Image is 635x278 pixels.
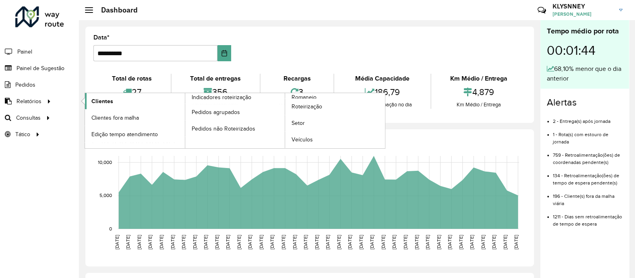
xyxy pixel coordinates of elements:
[553,166,623,187] li: 134 - Retroalimentação(ões) de tempo de espera pendente(s)
[91,114,139,122] span: Clientes fora malha
[259,235,264,249] text: [DATE]
[98,160,112,165] text: 10,000
[203,235,208,249] text: [DATE]
[292,93,316,102] span: Romaneio
[552,2,613,10] h3: KLYSNNEY
[553,125,623,145] li: 1 - Rota(s) com estouro de jornada
[480,235,486,249] text: [DATE]
[192,124,255,133] span: Pedidos não Roteirizados
[458,235,463,249] text: [DATE]
[533,2,550,19] a: Contato Rápido
[292,119,305,127] span: Setor
[263,74,332,83] div: Recargas
[303,235,308,249] text: [DATE]
[185,93,385,148] a: Romaneio
[447,235,452,249] text: [DATE]
[336,235,341,249] text: [DATE]
[314,235,319,249] text: [DATE]
[281,235,286,249] text: [DATE]
[125,235,130,249] text: [DATE]
[547,64,623,83] div: 68,10% menor que o dia anterior
[553,207,623,228] li: 1211 - Dias sem retroalimentação de tempo de espera
[185,104,285,120] a: Pedidos agrupados
[403,235,408,249] text: [DATE]
[285,115,385,131] a: Setor
[285,132,385,148] a: Veículos
[414,235,419,249] text: [DATE]
[381,235,386,249] text: [DATE]
[433,83,524,101] div: 4,879
[433,101,524,109] div: Km Médio / Entrega
[15,130,30,139] span: Tático
[552,10,613,18] span: [PERSON_NAME]
[192,235,197,249] text: [DATE]
[292,102,322,111] span: Roteirização
[285,99,385,115] a: Roteirização
[553,112,623,125] li: 2 - Entrega(s) após jornada
[17,48,32,56] span: Painel
[17,97,41,106] span: Relatórios
[269,235,275,249] text: [DATE]
[369,235,374,249] text: [DATE]
[553,187,623,207] li: 196 - Cliente(s) fora da malha viária
[147,235,153,249] text: [DATE]
[225,235,230,249] text: [DATE]
[85,93,185,109] a: Clientes
[109,226,112,231] text: 0
[358,235,364,249] text: [DATE]
[174,83,258,101] div: 356
[217,45,231,61] button: Choose Date
[159,235,164,249] text: [DATE]
[85,93,285,148] a: Indicadores roteirização
[99,193,112,198] text: 5,000
[174,74,258,83] div: Total de entregas
[181,235,186,249] text: [DATE]
[236,235,242,249] text: [DATE]
[425,235,430,249] text: [DATE]
[91,130,158,139] span: Edição tempo atendimento
[95,83,169,101] div: 27
[137,235,142,249] text: [DATE]
[436,235,441,249] text: [DATE]
[16,114,41,122] span: Consultas
[185,120,285,137] a: Pedidos não Roteirizados
[547,26,623,37] div: Tempo médio por rota
[336,83,428,101] div: 186,79
[93,6,138,15] h2: Dashboard
[292,135,313,144] span: Veículos
[85,126,185,142] a: Edição tempo atendimento
[214,235,219,249] text: [DATE]
[192,93,251,102] span: Indicadores roteirização
[547,37,623,64] div: 00:01:44
[170,235,175,249] text: [DATE]
[433,74,524,83] div: Km Médio / Entrega
[503,235,508,249] text: [DATE]
[263,83,332,101] div: 3
[91,97,113,106] span: Clientes
[336,74,428,83] div: Média Capacidade
[93,33,110,42] label: Data
[553,145,623,166] li: 759 - Retroalimentação(ões) de coordenadas pendente(s)
[391,235,397,249] text: [DATE]
[95,74,169,83] div: Total de rotas
[347,235,352,249] text: [DATE]
[192,108,240,116] span: Pedidos agrupados
[325,235,330,249] text: [DATE]
[491,235,496,249] text: [DATE]
[513,235,519,249] text: [DATE]
[469,235,474,249] text: [DATE]
[114,235,120,249] text: [DATE]
[15,81,35,89] span: Pedidos
[17,64,64,73] span: Painel de Sugestão
[547,97,623,108] h4: Alertas
[247,235,252,249] text: [DATE]
[292,235,297,249] text: [DATE]
[85,110,185,126] a: Clientes fora malha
